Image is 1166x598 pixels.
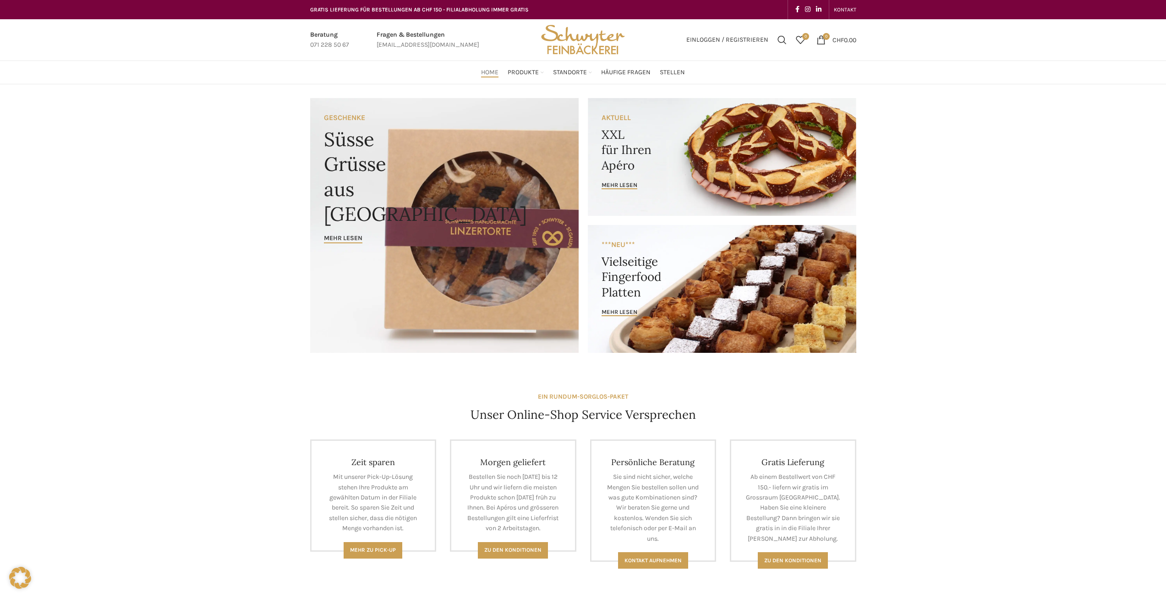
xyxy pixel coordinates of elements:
span: 0 [823,33,830,40]
span: GRATIS LIEFERUNG FÜR BESTELLUNGEN AB CHF 150 - FILIALABHOLUNG IMMER GRATIS [310,6,529,13]
span: Kontakt aufnehmen [624,557,682,564]
a: Instagram social link [802,3,813,16]
a: Banner link [588,225,856,353]
span: KONTAKT [834,6,856,13]
p: Sie sind nicht sicher, welche Mengen Sie bestellen sollen und was gute Kombinationen sind? Wir be... [605,472,701,544]
a: Einloggen / Registrieren [682,31,773,49]
span: Zu den konditionen [764,557,821,564]
h4: Zeit sparen [325,457,422,467]
a: Site logo [538,35,628,43]
a: 0 [791,31,810,49]
bdi: 0.00 [832,36,856,44]
span: 0 [802,33,809,40]
span: Zu den Konditionen [484,547,542,553]
a: Linkedin social link [813,3,824,16]
a: Banner link [310,98,579,353]
a: Home [481,63,498,82]
a: KONTAKT [834,0,856,19]
a: Mehr zu Pick-Up [344,542,402,559]
a: Zu den Konditionen [478,542,548,559]
h4: Gratis Lieferung [745,457,841,467]
a: Produkte [508,63,544,82]
p: Ab einem Bestellwert von CHF 150.- liefern wir gratis im Grossraum [GEOGRAPHIC_DATA]. Haben Sie e... [745,472,841,544]
h4: Persönliche Beratung [605,457,701,467]
span: Standorte [553,68,587,77]
a: 0 CHF0.00 [812,31,861,49]
span: Home [481,68,498,77]
span: Einloggen / Registrieren [686,37,768,43]
a: Infobox link [377,30,479,50]
a: Häufige Fragen [601,63,651,82]
a: Infobox link [310,30,349,50]
a: Zu den konditionen [758,552,828,569]
span: Produkte [508,68,539,77]
a: Suchen [773,31,791,49]
div: Main navigation [306,63,861,82]
a: Facebook social link [793,3,802,16]
div: Meine Wunschliste [791,31,810,49]
span: Mehr zu Pick-Up [350,547,396,553]
div: Secondary navigation [829,0,861,19]
span: CHF [832,36,844,44]
a: Standorte [553,63,592,82]
p: Bestellen Sie noch [DATE] bis 12 Uhr und wir liefern die meisten Produkte schon [DATE] früh zu Ih... [465,472,561,533]
a: Banner link [588,98,856,216]
h4: Morgen geliefert [465,457,561,467]
a: Stellen [660,63,685,82]
h4: Unser Online-Shop Service Versprechen [471,406,696,423]
p: Mit unserer Pick-Up-Lösung stehen Ihre Produkte am gewählten Datum in der Filiale bereit. So spar... [325,472,422,533]
strong: EIN RUNDUM-SORGLOS-PAKET [538,393,628,400]
a: Kontakt aufnehmen [618,552,688,569]
img: Bäckerei Schwyter [538,19,628,60]
span: Häufige Fragen [601,68,651,77]
span: Stellen [660,68,685,77]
